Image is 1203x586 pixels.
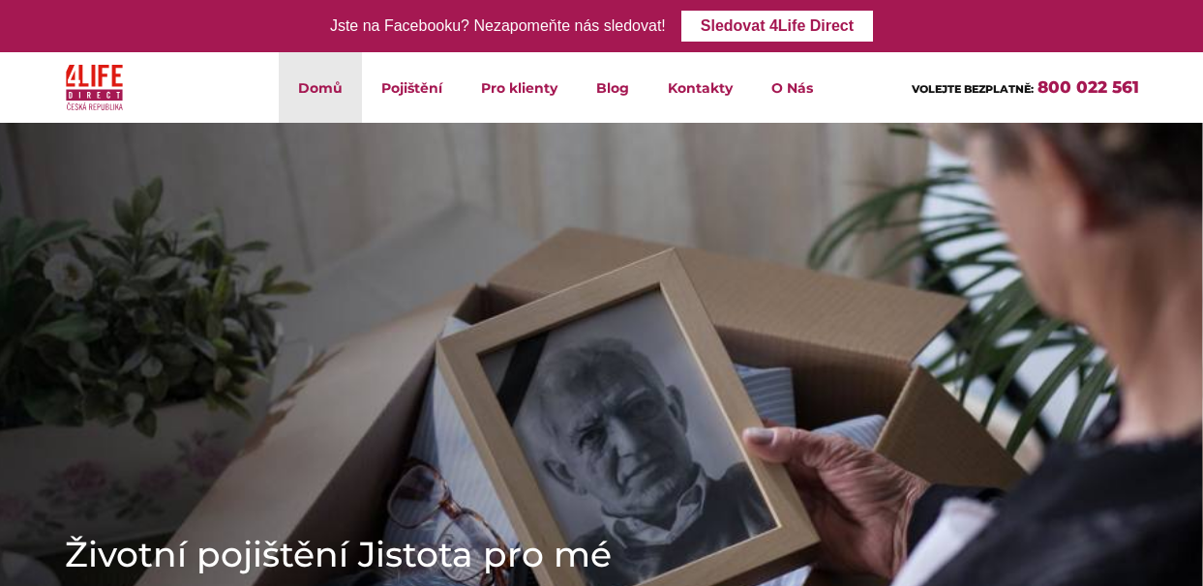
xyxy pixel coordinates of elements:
a: Kontakty [648,52,752,123]
a: Sledovat 4Life Direct [681,11,873,42]
a: Domů [279,52,362,123]
a: Blog [577,52,648,123]
img: 4Life Direct Česká republika logo [66,60,124,115]
span: VOLEJTE BEZPLATNĚ: [912,82,1034,96]
a: 800 022 561 [1038,77,1139,97]
div: Jste na Facebooku? Nezapomeňte nás sledovat! [330,13,666,41]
